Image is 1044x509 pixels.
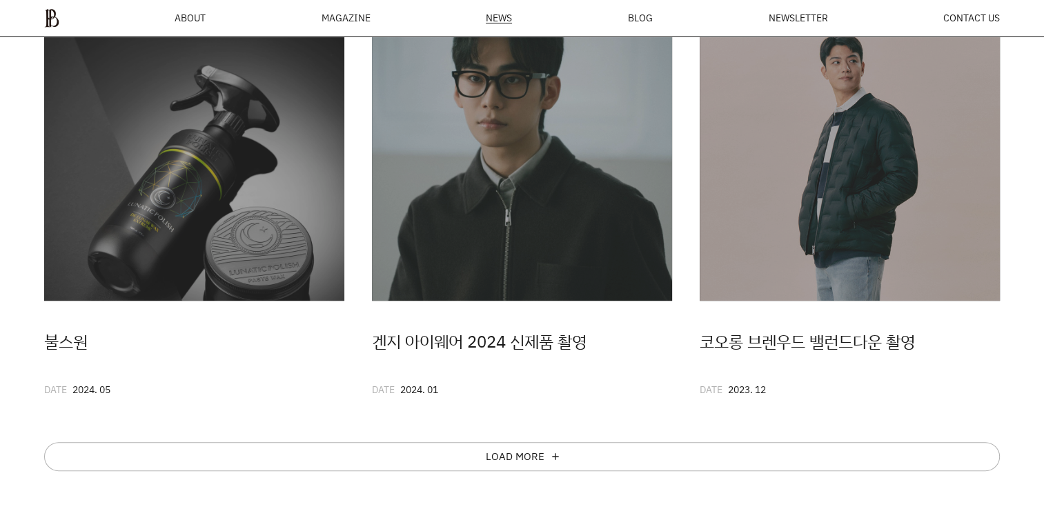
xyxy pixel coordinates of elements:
[372,1,672,398] a: 겐지 아이웨어 2024 신제품 촬영DATE2024. 01
[943,13,1000,23] a: CONTACT US
[700,1,1000,398] a: 코오롱 브렌우드 밸런드다운 촬영DATE2023. 12
[44,1,344,301] img: 188e00dfe571a.jpg
[628,13,653,23] a: BLOG
[550,451,561,462] div: add
[44,1,344,398] a: 불스원DATE2024. 05
[44,8,59,28] img: ba379d5522eb3.png
[400,383,438,396] span: 2024. 01
[44,328,344,355] div: 불스원
[728,383,766,396] span: 2023. 12
[175,13,206,23] a: ABOUT
[372,328,672,355] div: 겐지 아이웨어 2024 신제품 촬영
[700,383,722,396] span: DATE
[44,383,67,396] span: DATE
[486,13,512,23] a: NEWS
[322,13,371,23] div: MAGAZINE
[372,1,672,301] img: b5d4daf4c3dac.jpg
[372,383,395,396] span: DATE
[700,1,1000,301] img: 661b5bfbf4bd3.jpg
[700,328,1000,355] div: 코오롱 브렌우드 밸런드다운 촬영
[486,451,544,462] div: LOAD MORE
[72,383,110,396] span: 2024. 05
[768,13,827,23] a: NEWSLETTER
